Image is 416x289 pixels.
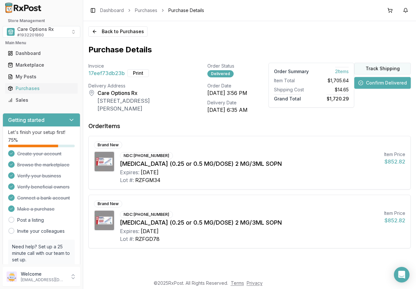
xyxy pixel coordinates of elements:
[3,60,80,70] button: Marketplace
[3,48,80,59] button: Dashboard
[8,137,18,143] span: 75 %
[168,7,204,14] span: Purchase Details
[3,18,80,23] h2: Store Management
[17,151,61,157] span: Create your account
[394,267,409,282] div: Open Intercom Messenger
[94,141,122,149] div: Brand New
[231,280,244,286] a: Terms
[120,227,139,235] div: Expires:
[8,129,75,136] p: Let's finish your setup first!
[8,73,75,80] div: My Posts
[384,210,405,217] div: Item Price
[327,94,349,101] span: $1,720.29
[120,235,134,243] div: Lot #:
[100,7,204,14] nav: breadcrumb
[8,97,75,103] div: Sales
[8,50,75,57] div: Dashboard
[17,228,65,234] a: Invite your colleagues
[6,271,17,282] img: User avatar
[100,7,124,14] a: Dashboard
[3,95,80,105] button: Sales
[5,83,78,94] a: Purchases
[95,211,114,230] img: Ozempic (0.25 or 0.5 MG/DOSE) 2 MG/3ML SOPN
[207,89,248,97] div: [DATE] 3:56 PM
[335,67,349,74] span: 2 Item s
[12,263,37,269] a: Book a call
[97,89,187,97] div: Care Options Rx
[88,122,120,131] div: Order Items
[97,97,187,112] div: [STREET_ADDRESS][PERSON_NAME]
[120,211,173,218] div: NDC: [PHONE_NUMBER]
[8,85,75,92] div: Purchases
[135,7,157,14] a: Purchases
[120,152,173,159] div: NDC: [PHONE_NUMBER]
[5,59,78,71] a: Marketplace
[21,271,66,277] p: Welcome
[207,63,248,69] div: Order Status
[5,71,78,83] a: My Posts
[17,206,55,212] span: Make a purchase
[17,26,54,33] span: Care Options Rx
[3,83,80,94] button: Purchases
[384,158,405,165] div: $852.82
[17,162,70,168] span: Browse the marketplace
[8,116,45,124] h3: Getting started
[247,280,263,286] a: Privacy
[88,69,125,77] span: 17eef73db23b
[88,83,187,89] div: Delivery Address
[8,62,75,68] div: Marketplace
[3,26,80,38] button: Select a view
[17,33,44,38] span: # 1932201860
[17,184,70,190] span: Verify beneficial owners
[127,69,149,77] button: Print
[135,235,160,243] div: RZFGD78
[207,83,248,89] div: Order Date
[207,99,248,106] div: Delivery Date
[141,227,159,235] div: [DATE]
[274,68,309,75] div: Order Summary
[354,77,411,89] button: Confirm Delivered
[135,176,161,184] div: RZFGM34
[5,47,78,59] a: Dashboard
[274,86,309,93] div: Shipping Cost
[314,77,349,84] div: $1,705.64
[120,168,139,176] div: Expires:
[120,159,379,168] div: [MEDICAL_DATA] (0.25 or 0.5 MG/DOSE) 2 MG/3ML SOPN
[17,173,61,179] span: Verify your business
[5,94,78,106] a: Sales
[3,72,80,82] button: My Posts
[21,277,66,282] p: [EMAIL_ADDRESS][DOMAIN_NAME]
[274,94,301,101] span: Grand Total
[207,106,248,114] div: [DATE] 6:35 AM
[94,200,122,207] div: Brand New
[120,218,379,227] div: [MEDICAL_DATA] (0.25 or 0.5 MG/DOSE) 2 MG/3ML SOPN
[88,63,187,69] div: Invoice
[95,152,114,171] img: Ozempic (0.25 or 0.5 MG/DOSE) 2 MG/3ML SOPN
[314,86,349,93] div: $14.65
[141,168,159,176] div: [DATE]
[3,3,44,13] img: RxPost Logo
[354,63,411,74] button: Track Shipping
[120,176,134,184] div: Lot #:
[12,243,71,263] p: Need help? Set up a 25 minute call with our team to set up.
[207,70,234,77] div: Delivered
[17,195,70,201] span: Connect a bank account
[384,217,405,224] div: $852.82
[17,217,44,223] a: Post a listing
[88,26,148,37] button: Back to Purchases
[274,77,309,84] div: Item Total
[88,45,411,55] h1: Purchase Details
[5,40,78,46] h2: Main Menu
[384,151,405,158] div: Item Price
